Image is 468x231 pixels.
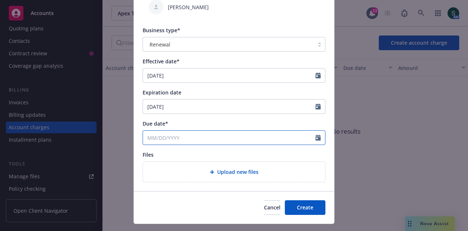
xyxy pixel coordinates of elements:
[285,200,325,215] button: Create
[143,151,154,158] span: Files
[217,168,258,176] span: Upload new files
[316,135,321,141] svg: Calendar
[316,72,321,78] svg: Calendar
[143,161,325,182] div: Upload new files
[143,131,316,145] input: MM/DD/YYYY
[143,100,316,113] input: MM/DD/YYYY
[143,27,180,34] span: Business type*
[147,41,310,48] span: Renewal
[143,58,180,65] span: Effective date*
[264,204,280,211] span: Cancel
[150,41,170,48] span: Renewal
[143,68,316,82] input: MM/DD/YYYY
[264,200,280,215] button: Cancel
[143,89,181,96] span: Expiration date
[316,104,321,109] svg: Calendar
[297,204,313,211] span: Create
[168,3,209,11] span: [PERSON_NAME]
[143,120,168,127] span: Due date*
